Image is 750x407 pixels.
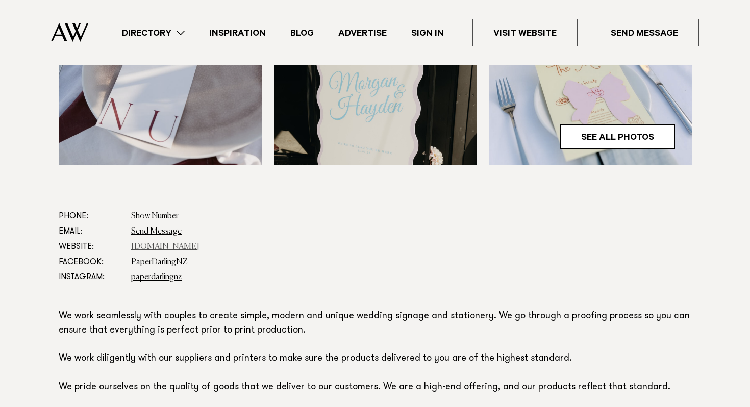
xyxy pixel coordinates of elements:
[131,243,199,251] a: [DOMAIN_NAME]
[399,26,456,40] a: Sign In
[59,224,123,239] dt: Email:
[131,258,188,266] a: PaperDarlingNZ
[131,273,182,282] a: paperdarlingnz
[59,270,123,285] dt: Instagram:
[131,227,182,236] a: Send Message
[59,209,123,224] dt: Phone:
[472,19,578,46] a: Visit Website
[131,212,179,220] a: Show Number
[51,23,88,42] img: Auckland Weddings Logo
[59,239,123,255] dt: Website:
[560,124,675,149] a: See All Photos
[326,26,399,40] a: Advertise
[110,26,197,40] a: Directory
[278,26,326,40] a: Blog
[59,255,123,270] dt: Facebook:
[197,26,278,40] a: Inspiration
[590,19,699,46] a: Send Message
